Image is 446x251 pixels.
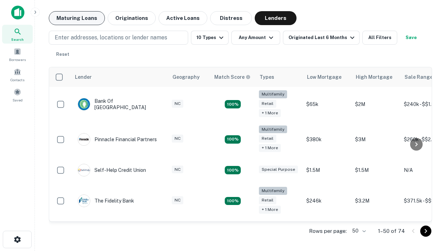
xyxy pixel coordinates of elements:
[49,11,105,25] button: Maturing Loans
[172,166,183,174] div: NC
[259,109,281,117] div: + 1 more
[259,125,287,134] div: Multifamily
[78,133,157,146] div: Pinnacle Financial Partners
[71,67,168,87] th: Lender
[172,196,183,204] div: NC
[352,157,400,183] td: $1.5M
[75,73,92,81] div: Lender
[349,226,367,236] div: 50
[2,45,33,64] a: Borrowers
[225,100,241,108] div: Matching Properties: 17, hasApolloMatch: undefined
[78,195,90,207] img: picture
[352,183,400,219] td: $3.2M
[405,73,433,81] div: Sale Range
[303,87,352,122] td: $65k
[303,67,352,87] th: Low Mortgage
[352,67,400,87] th: High Mortgage
[255,11,297,25] button: Lenders
[225,197,241,205] div: Matching Properties: 10, hasApolloMatch: undefined
[11,37,24,42] span: Search
[231,31,280,45] button: Any Amount
[210,67,255,87] th: Capitalize uses an advanced AI algorithm to match your search with the best lender. The match sco...
[225,135,241,144] div: Matching Properties: 17, hasApolloMatch: undefined
[78,164,90,176] img: picture
[55,33,167,42] p: Enter addresses, locations or lender names
[259,90,287,98] div: Multifamily
[356,73,392,81] div: High Mortgage
[420,226,431,237] button: Go to next page
[259,166,298,174] div: Special Purpose
[259,206,281,214] div: + 1 more
[78,134,90,145] img: picture
[78,98,90,110] img: picture
[214,73,251,81] div: Capitalize uses an advanced AI algorithm to match your search with the best lender. The match sco...
[411,195,446,229] iframe: Chat Widget
[378,227,405,235] p: 1–50 of 74
[260,73,274,81] div: Types
[172,73,200,81] div: Geography
[172,100,183,108] div: NC
[2,65,33,84] a: Contacts
[78,98,161,111] div: Bank Of [GEOGRAPHIC_DATA]
[159,11,207,25] button: Active Loans
[303,183,352,219] td: $246k
[9,57,26,62] span: Borrowers
[303,157,352,183] td: $1.5M
[210,11,252,25] button: Distress
[255,67,303,87] th: Types
[225,166,241,174] div: Matching Properties: 11, hasApolloMatch: undefined
[2,25,33,44] a: Search
[2,85,33,104] a: Saved
[52,47,74,61] button: Reset
[10,77,24,83] span: Contacts
[78,195,134,207] div: The Fidelity Bank
[259,135,276,143] div: Retail
[168,67,210,87] th: Geography
[259,144,281,152] div: + 1 more
[108,11,156,25] button: Originations
[191,31,229,45] button: 10 Types
[49,31,188,45] button: Enter addresses, locations or lender names
[283,31,360,45] button: Originated Last 6 Months
[78,164,146,176] div: Self-help Credit Union
[352,122,400,157] td: $3M
[362,31,397,45] button: All Filters
[172,135,183,143] div: NC
[13,97,23,103] span: Saved
[259,100,276,108] div: Retail
[259,196,276,204] div: Retail
[214,73,249,81] h6: Match Score
[400,31,422,45] button: Save your search to get updates of matches that match your search criteria.
[307,73,341,81] div: Low Mortgage
[303,122,352,157] td: $380k
[309,227,347,235] p: Rows per page:
[289,33,356,42] div: Originated Last 6 Months
[352,87,400,122] td: $2M
[259,187,287,195] div: Multifamily
[11,6,24,20] img: capitalize-icon.png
